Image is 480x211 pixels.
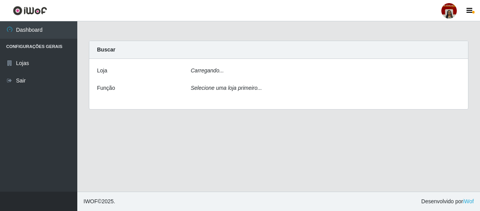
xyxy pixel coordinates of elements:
[13,6,47,15] img: CoreUI Logo
[83,197,115,206] span: © 2025 .
[83,198,98,204] span: IWOF
[97,46,115,53] strong: Buscar
[191,67,224,74] i: Carregando...
[421,197,474,206] span: Desenvolvido por
[97,67,107,75] label: Loja
[97,84,115,92] label: Função
[463,198,474,204] a: iWof
[191,85,262,91] i: Selecione uma loja primeiro...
